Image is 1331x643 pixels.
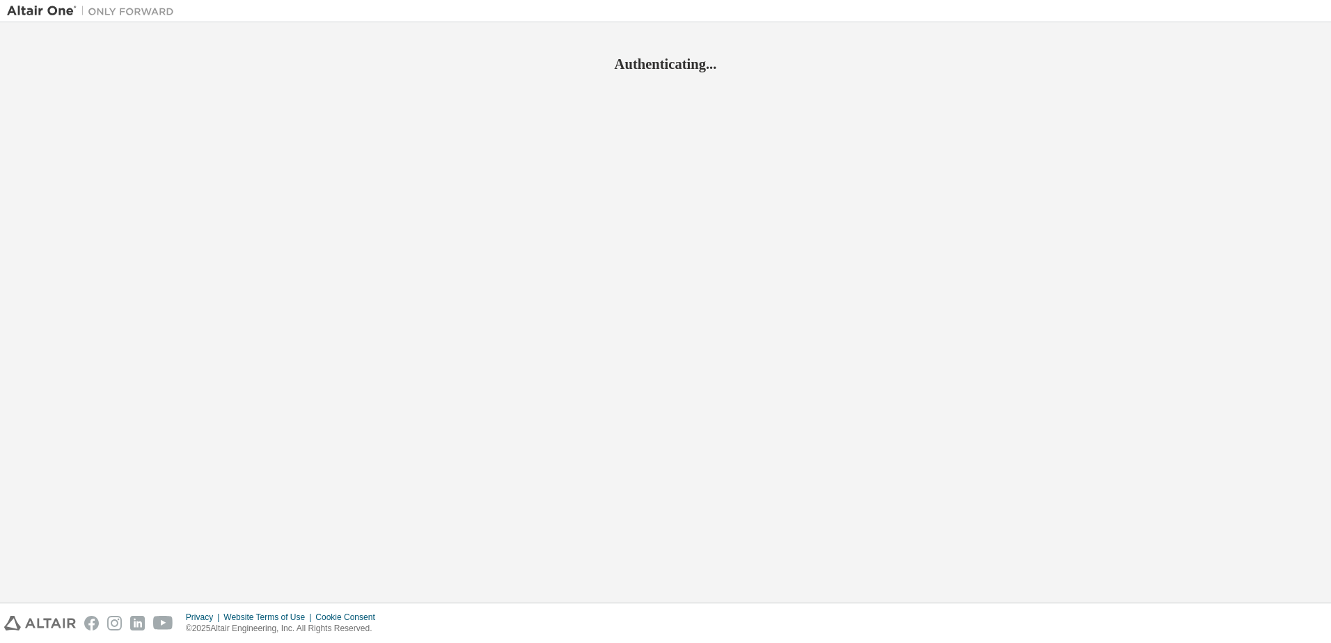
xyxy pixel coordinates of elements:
h2: Authenticating... [7,55,1324,73]
div: Privacy [186,612,223,623]
img: altair_logo.svg [4,616,76,630]
img: Altair One [7,4,181,18]
img: instagram.svg [107,616,122,630]
div: Cookie Consent [315,612,383,623]
img: facebook.svg [84,616,99,630]
img: youtube.svg [153,616,173,630]
img: linkedin.svg [130,616,145,630]
p: © 2025 Altair Engineering, Inc. All Rights Reserved. [186,623,384,635]
div: Website Terms of Use [223,612,315,623]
